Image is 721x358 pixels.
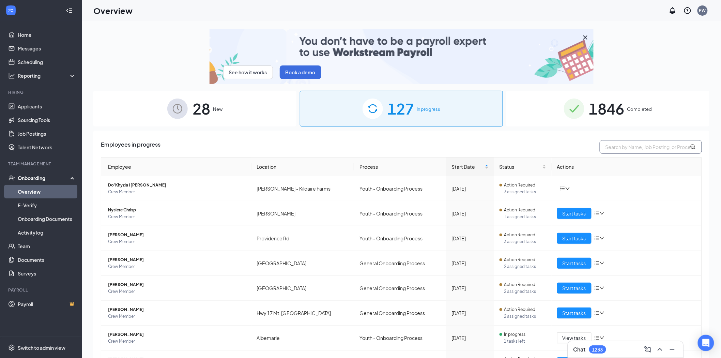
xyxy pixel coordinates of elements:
[452,235,489,242] div: [DATE]
[354,251,446,276] td: General Onboarding Process
[600,236,604,241] span: down
[504,207,536,213] span: Action Required
[557,258,592,269] button: Start tasks
[563,210,586,217] span: Start tasks
[251,176,354,201] td: [PERSON_NAME] - Kildaire Farms
[417,106,441,113] span: In progress
[251,201,354,226] td: [PERSON_NAME]
[557,208,592,219] button: Start tasks
[563,259,586,267] span: Start tasks
[8,287,75,293] div: Payroll
[101,140,160,154] span: Employees in progress
[251,326,354,350] td: Albemarle
[354,326,446,350] td: Youth - Onboarding Process
[354,158,446,176] th: Process
[565,186,570,191] span: down
[504,306,536,313] span: Action Required
[354,201,446,226] td: Youth - Onboarding Process
[193,97,210,120] span: 28
[108,256,246,263] span: [PERSON_NAME]
[669,6,677,15] svg: Notifications
[589,97,625,120] span: 1846
[354,176,446,201] td: Youth - Onboarding Process
[557,283,592,294] button: Start tasks
[18,55,76,69] a: Scheduling
[354,301,446,326] td: General Onboarding Process
[8,161,75,167] div: Team Management
[600,140,702,154] input: Search by Name, Job Posting, or Process
[223,65,273,79] button: See how it works
[108,232,246,238] span: [PERSON_NAME]
[452,210,489,217] div: [DATE]
[504,288,546,295] span: 2 assigned tasks
[354,276,446,301] td: General Onboarding Process
[600,261,604,266] span: down
[280,65,321,79] button: Book a demo
[18,267,76,280] a: Surveys
[500,163,541,170] span: Status
[667,344,678,355] button: Minimize
[494,158,552,176] th: Status
[504,313,546,320] span: 2 assigned tasks
[18,212,76,226] a: Onboarding Documents
[655,344,665,355] button: ChevronUp
[388,97,414,120] span: 127
[8,89,75,95] div: Hiring
[7,7,14,14] svg: WorkstreamLogo
[560,186,565,191] span: bars
[18,113,76,127] a: Sourcing Tools
[504,281,536,288] span: Action Required
[600,286,604,290] span: down
[600,311,604,315] span: down
[594,335,600,341] span: bars
[18,127,76,140] a: Job Postings
[504,189,546,195] span: 3 assigned tasks
[594,285,600,291] span: bars
[594,211,600,216] span: bars
[8,344,15,351] svg: Settings
[66,7,73,14] svg: Collapse
[108,306,246,313] span: [PERSON_NAME]
[600,335,604,340] span: down
[656,345,664,354] svg: ChevronUp
[504,232,536,238] span: Action Required
[504,213,546,220] span: 1 assigned tasks
[594,236,600,241] span: bars
[18,140,76,154] a: Talent Network
[108,281,246,288] span: [PERSON_NAME]
[108,182,246,189] span: Do'Khyzia I [PERSON_NAME]
[108,338,246,345] span: Crew Member
[699,8,706,13] div: PW
[594,310,600,316] span: bars
[210,29,594,84] img: payroll-small.gif
[108,313,246,320] span: Crew Member
[8,72,15,79] svg: Analysis
[563,334,586,342] span: View tasks
[108,288,246,295] span: Crew Member
[642,344,653,355] button: ComposeMessage
[18,239,76,253] a: Team
[101,158,251,176] th: Employee
[452,185,489,192] div: [DATE]
[668,345,676,354] svg: Minimize
[108,331,246,338] span: [PERSON_NAME]
[504,256,536,263] span: Action Required
[504,263,546,270] span: 2 assigned tasks
[93,5,133,16] h1: Overview
[18,42,76,55] a: Messages
[592,347,603,353] div: 1233
[563,235,586,242] span: Start tasks
[354,226,446,251] td: Youth - Onboarding Process
[563,309,586,317] span: Start tasks
[627,106,652,113] span: Completed
[108,207,246,213] span: Nysiere Chrisp
[594,260,600,266] span: bars
[504,338,546,345] span: 1 tasks left
[18,253,76,267] a: Documents
[600,211,604,216] span: down
[557,332,592,343] button: View tasks
[504,238,546,245] span: 3 assigned tasks
[557,233,592,244] button: Start tasks
[108,213,246,220] span: Crew Member
[18,100,76,113] a: Applicants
